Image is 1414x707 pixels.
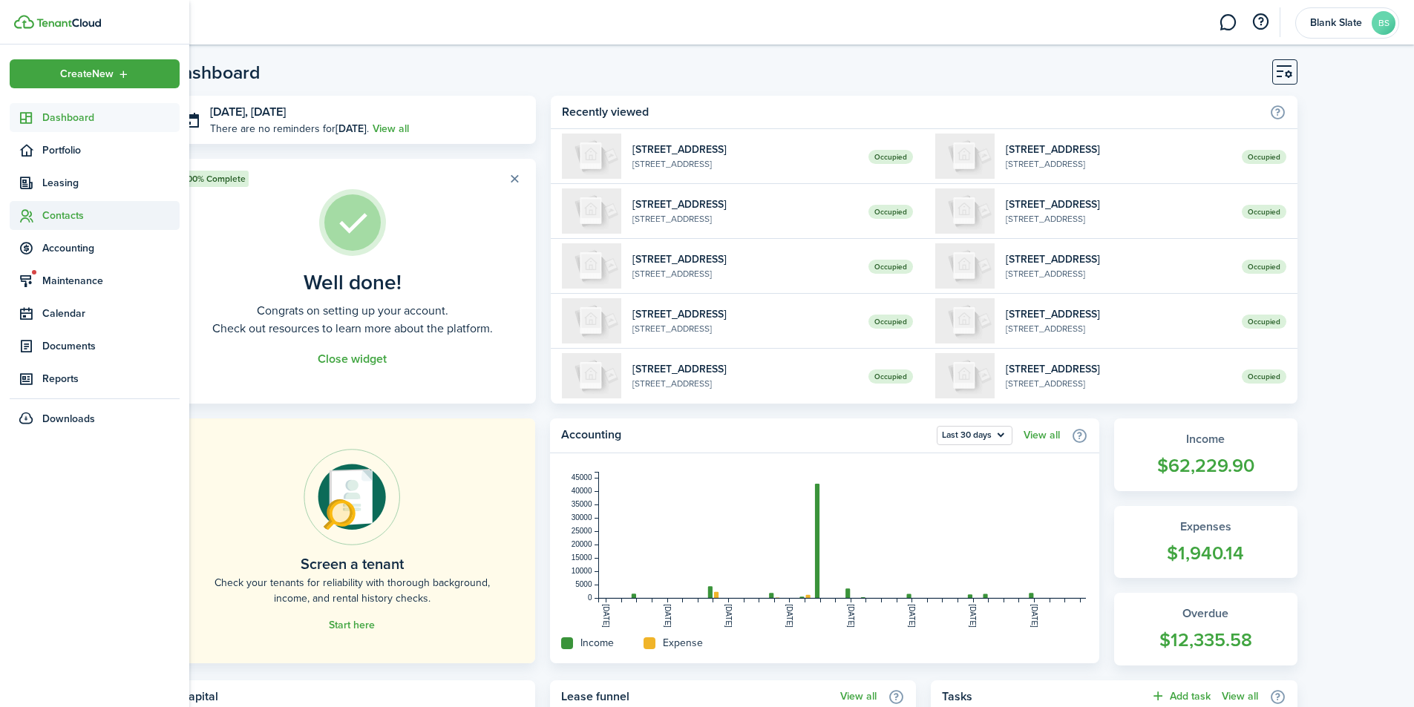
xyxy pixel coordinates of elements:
b: [DATE] [336,121,367,137]
widget-list-item-title: [STREET_ADDRESS] [1006,306,1231,322]
span: Occupied [1242,260,1286,274]
span: Documents [42,338,180,354]
button: Customise [1272,59,1297,85]
tspan: [DATE] [663,604,671,628]
tspan: 5000 [575,580,592,588]
button: Open resource center [1248,10,1273,35]
img: 302 [935,298,995,343]
widget-list-item-description: [STREET_ADDRESS] [632,212,857,226]
home-placeholder-title: Screen a tenant [301,553,404,575]
a: Income$62,229.90 [1114,418,1297,491]
span: Downloads [42,411,95,427]
widget-list-item-description: [STREET_ADDRESS] [632,377,857,390]
widget-list-item-title: [STREET_ADDRESS] [1006,361,1231,377]
img: TenantCloud [14,15,34,29]
home-widget-title: Recently viewed [562,103,1261,121]
span: Contacts [42,208,180,223]
home-widget-title: Capital [180,688,517,706]
a: Overdue$12,335.58 [1114,593,1297,665]
home-widget-title: Income [580,635,614,651]
widget-list-item-title: [STREET_ADDRESS] [1006,142,1231,157]
widget-list-item-description: [STREET_ADDRESS] [1006,322,1231,335]
widget-list-item-description: [STREET_ADDRESS] [1006,267,1231,280]
widget-list-item-title: [STREET_ADDRESS] [1006,197,1231,212]
tspan: 25000 [572,527,592,535]
tspan: 0 [588,593,592,602]
tspan: [DATE] [908,604,916,628]
img: 201 [562,134,621,179]
span: Blank Slate [1306,18,1366,28]
tspan: [DATE] [1030,604,1038,628]
h3: [DATE], [DATE] [210,103,526,122]
a: View all [840,691,877,703]
span: Occupied [1242,315,1286,329]
span: Occupied [1242,150,1286,164]
widget-stats-count: $12,335.58 [1129,626,1283,654]
img: 102 [562,353,621,398]
widget-stats-title: Expenses [1129,518,1283,536]
widget-list-item-title: [STREET_ADDRESS] [632,251,857,267]
img: B03 [562,298,621,343]
a: Dashboard [10,103,180,132]
a: View all [1222,691,1258,703]
img: TenantCloud [36,19,101,27]
button: Close widget [318,352,387,366]
tspan: 45000 [572,473,592,481]
span: Reports [42,371,180,387]
widget-list-item-description: [STREET_ADDRESS] [632,322,857,335]
tspan: [DATE] [847,604,855,628]
button: Close [504,168,525,189]
img: B01 [935,353,995,398]
home-placeholder-description: Check your tenants for reliability with thorough background, income, and rental history checks. [203,575,502,606]
home-widget-title: Tasks [942,688,1142,706]
span: Accounting [42,240,180,256]
widget-list-item-description: [STREET_ADDRESS] [1006,212,1231,226]
avatar-text: BS [1372,11,1395,35]
img: 103 [935,134,995,179]
button: Open menu [937,426,1012,445]
tspan: [DATE] [602,604,610,628]
p: There are no reminders for . [210,121,369,137]
widget-list-item-title: [STREET_ADDRESS] [1006,251,1231,267]
widget-list-item-title: [STREET_ADDRESS] [632,142,857,157]
span: Maintenance [42,273,180,289]
widget-list-item-description: [STREET_ADDRESS] [632,267,857,280]
a: Expenses$1,940.14 [1114,506,1297,579]
tspan: 10000 [572,567,592,575]
home-widget-title: Lease funnel [561,688,833,706]
widget-list-item-description: [STREET_ADDRESS] [632,157,857,171]
span: Dashboard [42,110,180,125]
a: View all [1024,430,1060,441]
button: Last 30 days [937,426,1012,445]
button: Add task [1150,688,1211,705]
span: Occupied [868,315,913,329]
a: Messaging [1214,4,1242,42]
widget-stats-count: $1,940.14 [1129,539,1283,568]
tspan: [DATE] [969,604,977,628]
tspan: 30000 [572,513,592,522]
img: 302 [562,188,621,234]
span: Occupied [868,369,913,384]
a: View all [373,121,409,137]
span: Occupied [868,205,913,219]
span: Occupied [868,260,913,274]
span: Create New [60,69,114,79]
img: Online payments [304,449,400,545]
well-done-title: Well done! [304,271,402,295]
tspan: 40000 [572,487,592,495]
span: Occupied [1242,205,1286,219]
span: Leasing [42,175,180,191]
a: Reports [10,364,180,393]
span: Occupied [1242,369,1286,384]
tspan: 20000 [572,540,592,548]
tspan: [DATE] [724,604,733,628]
span: Occupied [868,150,913,164]
header-page-title: Dashboard [169,63,261,82]
span: Portfolio [42,142,180,158]
widget-list-item-description: [STREET_ADDRESS] [1006,377,1231,390]
tspan: 35000 [572,500,592,508]
widget-stats-title: Overdue [1129,605,1283,622]
img: 201 [935,188,995,234]
widget-list-item-title: [STREET_ADDRESS] [632,306,857,322]
img: 203 [935,243,995,289]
